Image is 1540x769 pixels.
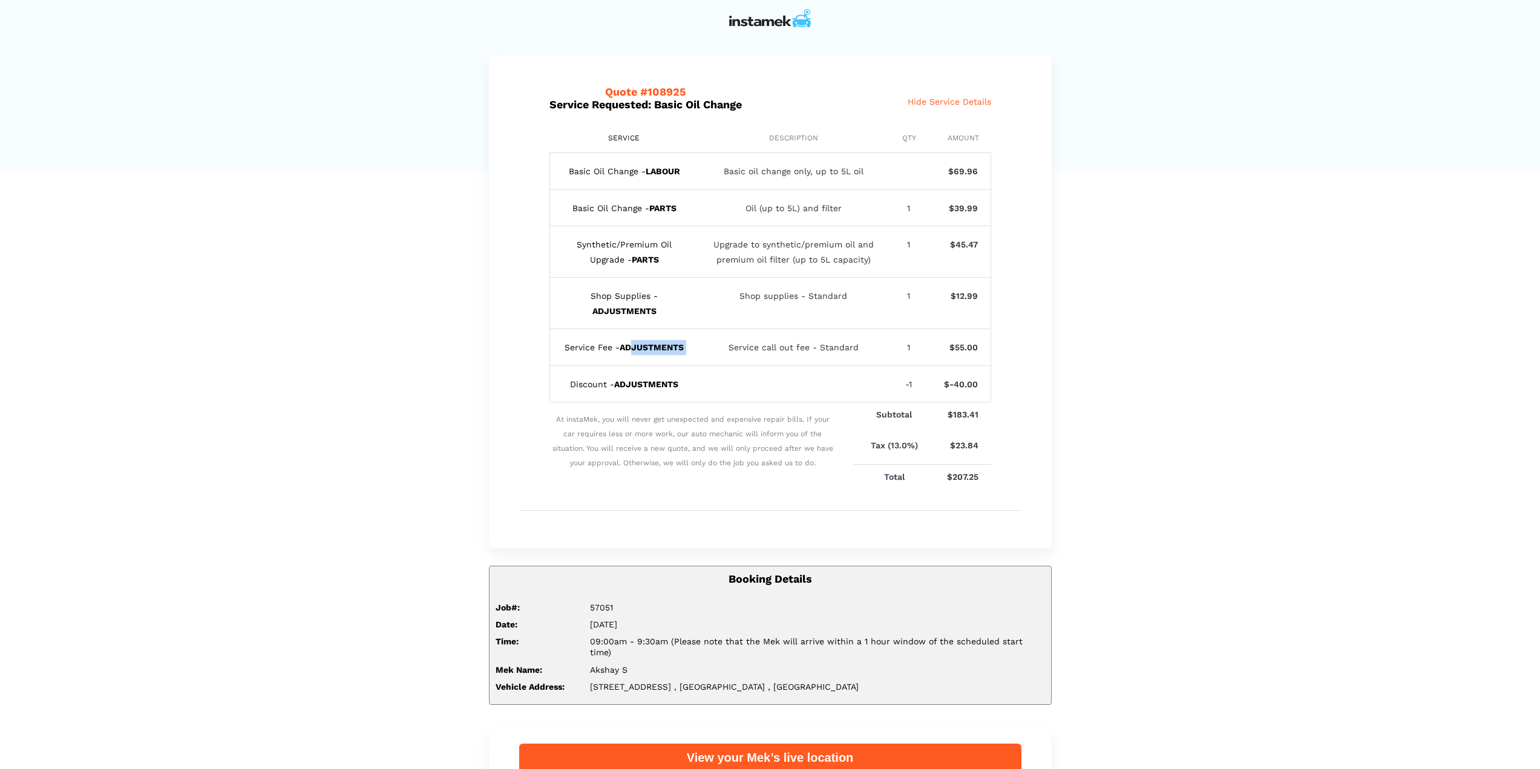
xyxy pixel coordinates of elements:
[562,377,687,392] div: Discount -
[649,203,677,213] b: PARTS
[706,134,882,142] div: Description
[581,602,1054,613] div: 57051
[900,289,917,318] div: 1
[908,97,991,107] span: Hide Service Details
[937,340,978,355] div: $55.00
[614,379,678,389] b: ADJUSTMENTS
[581,636,1054,658] div: 09:00am - 9:30am (Please note that the Mek will arrive within a 1 hour window of the scheduled st...
[937,377,978,392] div: $-40.00
[562,289,687,318] div: Shop Supplies -
[900,340,917,355] div: 1
[562,340,687,355] div: Service Fee -
[632,255,659,264] b: PARTS
[901,134,918,142] div: Qty
[496,572,1045,585] h5: Booking Details
[562,164,687,179] div: Basic Oil Change -
[866,471,922,484] p: Total
[706,340,881,355] div: Service call out fee - Standard
[937,237,978,267] div: $45.47
[581,664,1054,675] div: Akshay S
[562,134,687,142] div: Service
[674,682,765,692] span: , [GEOGRAPHIC_DATA]
[706,289,881,318] div: Shop supplies - Standard
[900,237,917,267] div: 1
[496,665,542,675] strong: Mek Name:
[706,237,881,267] div: Upgrade to synthetic/premium oil and premium oil filter (up to 5L capacity)
[706,201,881,216] div: Oil (up to 5L) and filter
[496,682,565,692] strong: Vehicle Address:
[646,166,680,176] b: LABOUR
[866,408,922,422] p: Subtotal
[581,619,1054,630] div: [DATE]
[922,408,978,422] p: $183.41
[605,85,686,98] span: Quote #108925
[519,750,1021,765] div: View your Mek’s live location
[549,85,772,111] h5: Service Requested: Basic Oil Change
[937,289,978,318] div: $12.99
[937,201,978,216] div: $39.99
[922,471,978,484] p: $207.25
[496,636,519,646] strong: Time:
[937,134,979,142] div: Amount
[562,201,687,216] div: Basic Oil Change -
[590,682,671,692] span: [STREET_ADDRESS]
[496,603,520,612] strong: Job#:
[706,164,881,179] div: Basic oil change only, up to 5L oil
[620,342,684,352] b: ADJUSTMENTS
[922,439,978,453] p: $23.84
[937,164,978,179] div: $69.96
[592,306,657,316] b: ADJUSTMENTS
[496,620,517,629] strong: Date:
[549,402,837,495] span: At instaMek, you will never get unexpected and expensive repair bills. If your car requires less ...
[900,201,917,216] div: 1
[866,439,922,453] p: Tax (13.0%)
[562,237,687,267] div: Synthetic/Premium Oil Upgrade -
[900,377,917,392] div: -1
[768,682,859,692] span: , [GEOGRAPHIC_DATA]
